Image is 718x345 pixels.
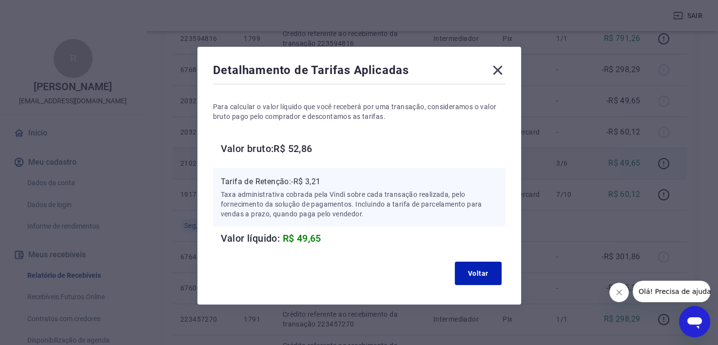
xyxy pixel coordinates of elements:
span: R$ 49,65 [283,232,321,244]
iframe: Fechar mensagem [609,283,629,302]
iframe: Botão para abrir a janela de mensagens [679,306,710,337]
h6: Valor líquido: [221,230,505,246]
h6: Valor bruto: R$ 52,86 [221,141,505,156]
iframe: Mensagem da empresa [633,281,710,302]
p: Tarifa de Retenção: -R$ 3,21 [221,176,498,188]
span: Olá! Precisa de ajuda? [6,7,82,15]
div: Detalhamento de Tarifas Aplicadas [213,62,505,82]
button: Voltar [455,262,502,285]
p: Taxa administrativa cobrada pela Vindi sobre cada transação realizada, pelo fornecimento da soluç... [221,190,498,219]
p: Para calcular o valor líquido que você receberá por uma transação, consideramos o valor bruto pag... [213,102,505,121]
